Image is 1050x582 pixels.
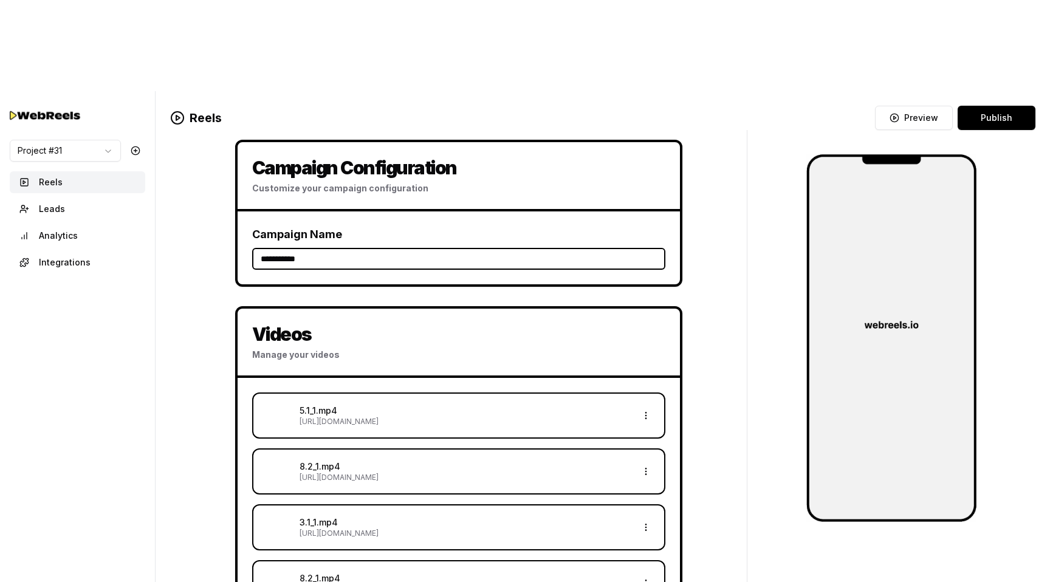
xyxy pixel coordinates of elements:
div: Videos [252,323,665,345]
button: Reels [10,171,145,193]
label: Campaign Name [252,228,342,241]
div: Campaign Configuration [252,157,665,179]
img: Testimo [10,107,83,123]
button: Leads [10,198,145,220]
img: Project Logo [806,154,976,522]
button: Preview [875,106,953,130]
button: Analytics [10,225,145,247]
p: [URL][DOMAIN_NAME] [300,473,630,482]
p: 5.1_1.mp4 [300,405,630,417]
p: 3.1_1.mp4 [300,516,630,529]
button: Integrations [10,252,145,273]
p: [URL][DOMAIN_NAME] [300,417,630,426]
p: 8.2_1.mp4 [300,460,630,473]
p: [URL][DOMAIN_NAME] [300,529,630,538]
div: Customize your campaign configuration [252,182,665,194]
h2: Reels [170,109,222,126]
div: Manage your videos [252,349,665,361]
button: Publish [958,106,1035,130]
